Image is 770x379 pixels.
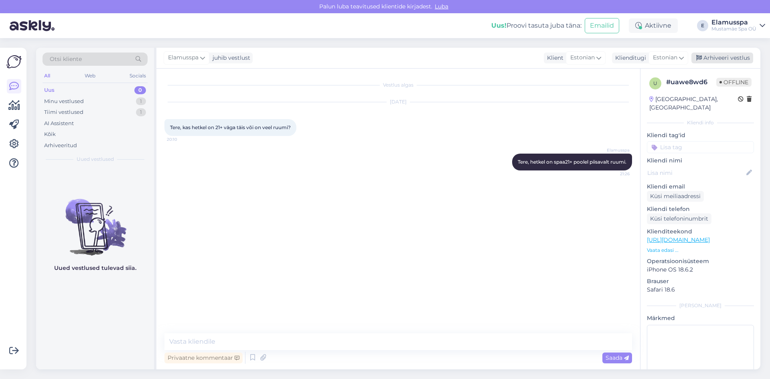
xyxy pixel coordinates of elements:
div: E [697,20,708,31]
p: Klienditeekond [647,227,754,236]
div: Klienditugi [612,54,646,62]
span: Saada [606,354,629,361]
span: Elamusspa [168,53,199,62]
span: 20:10 [167,136,197,142]
p: Uued vestlused tulevad siia. [54,264,136,272]
img: Askly Logo [6,54,22,69]
p: Kliendi telefon [647,205,754,213]
div: Tiimi vestlused [44,108,83,116]
div: [GEOGRAPHIC_DATA], [GEOGRAPHIC_DATA] [649,95,738,112]
img: No chats [36,184,154,257]
p: Märkmed [647,314,754,322]
p: Kliendi nimi [647,156,754,165]
div: Klient [544,54,563,62]
div: 1 [136,97,146,105]
span: u [653,80,657,86]
div: Kliendi info [647,119,754,126]
div: Arhiveeritud [44,142,77,150]
a: ElamusspaMustamäe Spa OÜ [711,19,765,32]
div: Küsi meiliaadressi [647,191,704,202]
div: All [43,71,52,81]
p: Operatsioonisüsteem [647,257,754,266]
div: Socials [128,71,148,81]
a: [URL][DOMAIN_NAME] [647,236,710,243]
button: Emailid [585,18,619,33]
span: Estonian [653,53,677,62]
div: Privaatne kommentaar [164,353,243,363]
div: Mustamäe Spa OÜ [711,26,756,32]
div: Kõik [44,130,56,138]
div: Vestlus algas [164,81,632,89]
span: Otsi kliente [50,55,82,63]
b: Uus! [491,22,507,29]
input: Lisa tag [647,141,754,153]
div: Proovi tasuta juba täna: [491,21,582,30]
div: # uawe8wd6 [666,77,716,87]
div: Uus [44,86,55,94]
div: Aktiivne [629,18,678,33]
p: Brauser [647,277,754,286]
div: AI Assistent [44,120,74,128]
span: Uued vestlused [77,156,114,163]
div: Minu vestlused [44,97,84,105]
span: 21:26 [600,171,630,177]
p: iPhone OS 18.6.2 [647,266,754,274]
div: juhib vestlust [209,54,250,62]
p: Vaata edasi ... [647,247,754,254]
div: Elamusspa [711,19,756,26]
p: Safari 18.6 [647,286,754,294]
span: Tere, hetkel on spaa21+ poolel piisavalt ruumi. [518,159,626,165]
span: Tere, kas hetkel on 21+ väga täis või on veel ruumi? [170,124,291,130]
span: Elamusspa [600,147,630,153]
p: Kliendi email [647,182,754,191]
div: Arhiveeri vestlus [691,53,753,63]
div: [DATE] [164,98,632,105]
div: [PERSON_NAME] [647,302,754,309]
div: Web [83,71,97,81]
div: Küsi telefoninumbrit [647,213,711,224]
span: Offline [716,78,752,87]
span: Luba [432,3,451,10]
input: Lisa nimi [647,168,745,177]
div: 0 [134,86,146,94]
p: Kliendi tag'id [647,131,754,140]
div: 1 [136,108,146,116]
span: Estonian [570,53,595,62]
